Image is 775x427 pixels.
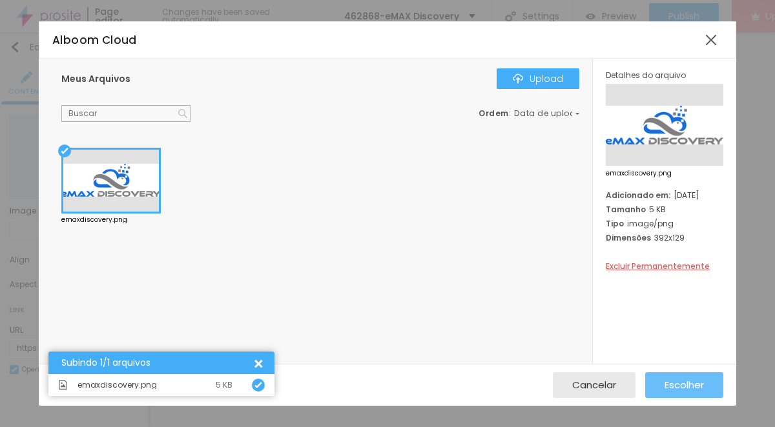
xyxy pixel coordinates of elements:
div: 5 KB [216,381,232,389]
img: Icone [513,74,523,84]
div: 5 KB [606,204,723,215]
div: Subindo 1/1 arquivos [61,358,252,368]
span: Ordem [479,108,509,119]
input: Buscar [61,105,191,122]
span: Meus Arquivos [61,72,130,85]
span: Detalhes do arquivo [606,70,686,81]
span: Data de upload [514,110,581,117]
div: [DATE] [606,190,723,201]
button: Escolher [645,372,723,398]
span: Adicionado em: [606,190,670,201]
div: emaxdiscovery.png [61,217,161,223]
span: Tipo [606,218,624,229]
span: Dimensões [606,232,651,243]
img: Icone [254,381,262,389]
span: Cancelar [572,379,616,390]
button: IconeUpload [497,68,579,89]
img: Icone [58,380,68,390]
span: Escolher [665,379,704,390]
span: Excluir Permanentemente [606,261,710,272]
span: emaxdiscovery.png [606,170,723,177]
div: image/png [606,218,723,229]
div: Upload [513,74,563,84]
div: 392x129 [606,232,723,243]
span: emaxdiscovery.png [77,381,157,389]
img: Icone [178,109,187,118]
div: : [479,110,579,117]
span: Alboom Cloud [52,32,137,48]
span: Tamanho [606,204,646,215]
button: Cancelar [553,372,635,398]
